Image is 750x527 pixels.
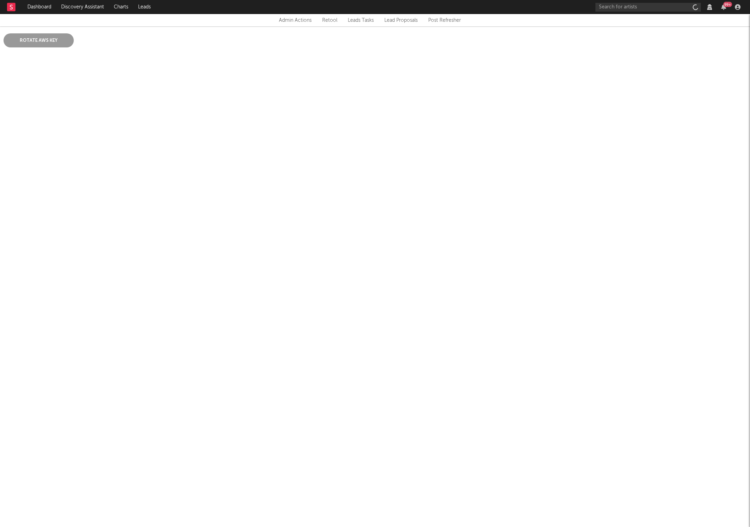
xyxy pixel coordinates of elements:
a: Leads Tasks [348,16,374,25]
input: Search for artists [595,3,701,12]
a: Lead Proposals [384,16,418,25]
button: 99+ [721,4,726,10]
div: Admin Actions [279,16,312,25]
button: Rotate AWS Key [4,33,74,47]
div: 99 + [723,2,732,7]
a: Retool [322,16,337,25]
a: Post Refresher [428,16,461,25]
